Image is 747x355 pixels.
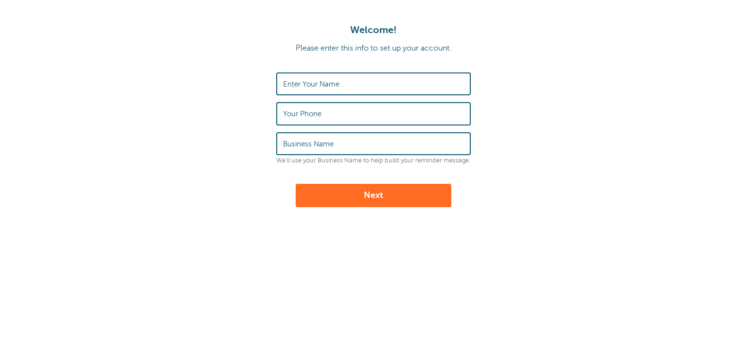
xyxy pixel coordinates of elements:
[10,24,737,36] h1: Welcome!
[283,109,321,118] label: Your Phone
[10,44,737,53] p: Please enter this info to set up your account.
[296,184,451,207] button: Next
[283,140,334,148] label: Business Name
[283,80,339,89] label: Enter Your Name
[276,157,471,164] p: We'll use your Business Name to help build your reminder message.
